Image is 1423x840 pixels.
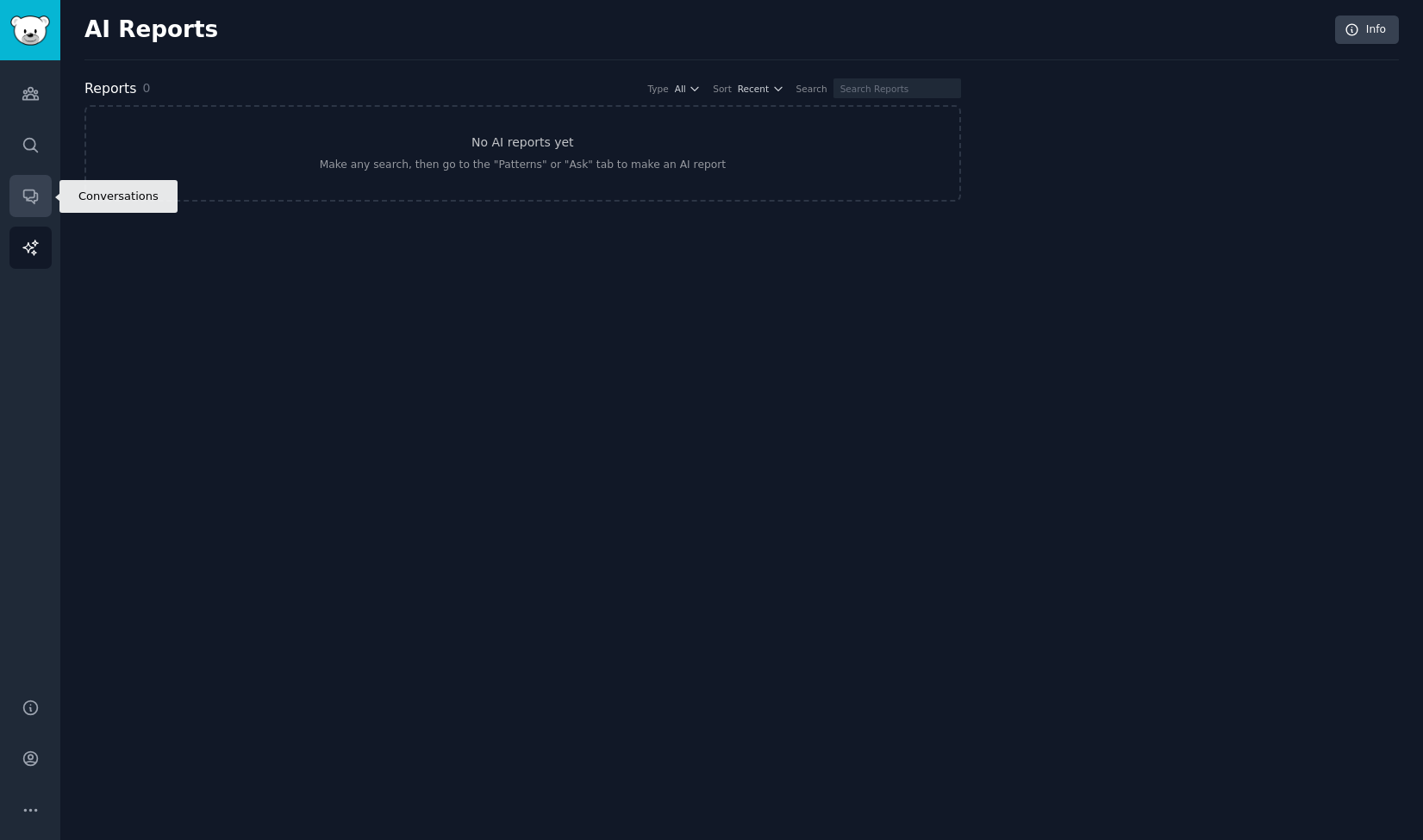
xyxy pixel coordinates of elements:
[84,78,136,100] h2: Reports
[84,105,961,202] a: No AI reports yetMake any search, then go to the "Patterns" or "Ask" tab to make an AI report
[675,83,686,95] span: All
[833,78,961,98] input: Search Reports
[713,83,732,95] div: Sort
[1335,16,1399,45] a: Info
[796,83,827,95] div: Search
[675,83,702,95] button: All
[738,83,769,95] span: Recent
[10,16,50,46] img: GummySearch logo
[84,16,218,44] h2: AI Reports
[738,83,784,95] button: Recent
[320,158,726,173] div: Make any search, then go to the "Patterns" or "Ask" tab to make an AI report
[471,134,574,152] h3: No AI reports yet
[648,83,669,95] div: Type
[142,81,150,95] span: 0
